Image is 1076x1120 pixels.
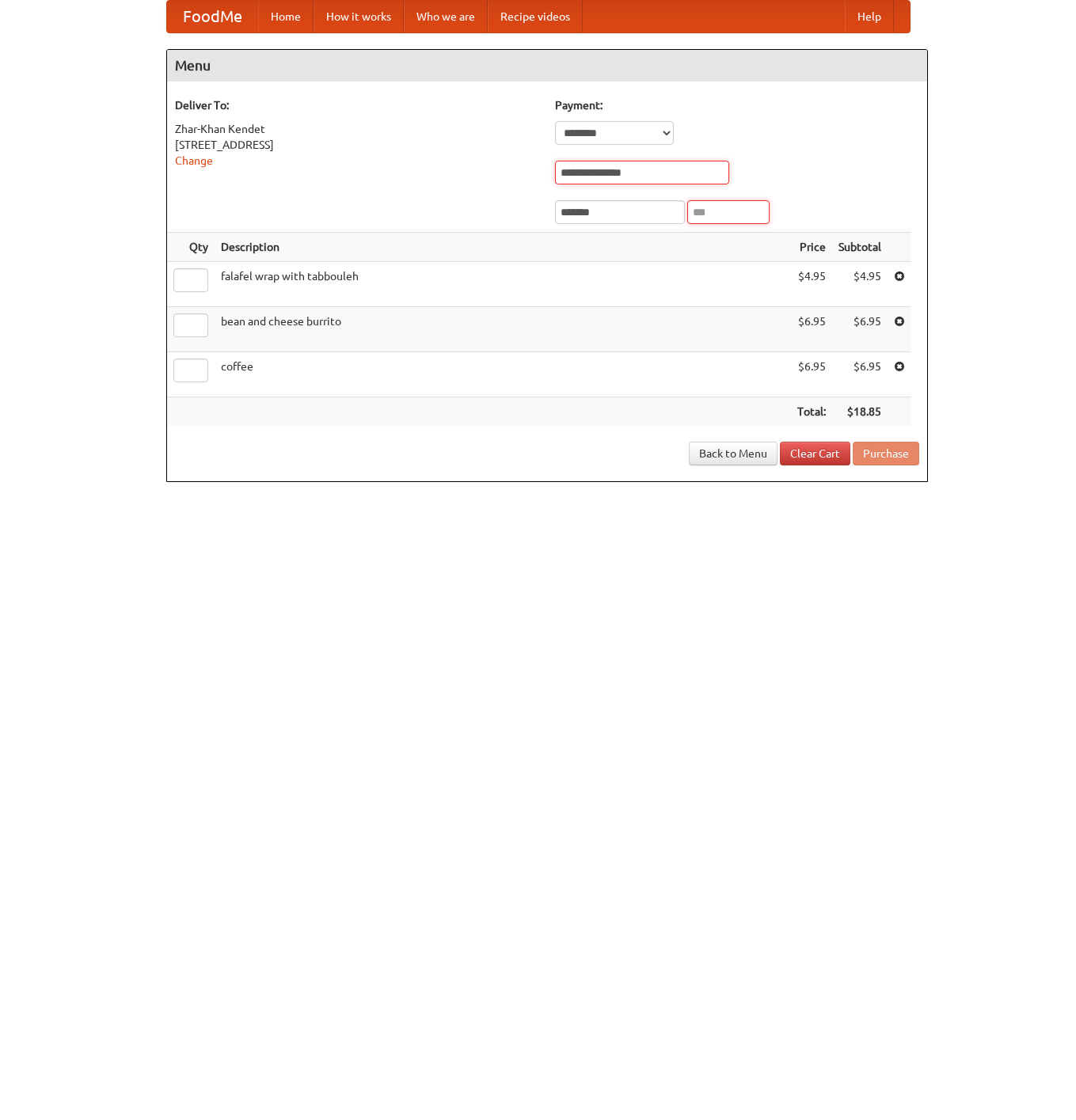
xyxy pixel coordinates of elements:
[215,352,791,397] td: coffee
[215,307,791,352] td: bean and cheese burrito
[832,397,888,427] th: $18.85
[832,307,888,352] td: $6.95
[853,442,919,465] button: Purchase
[791,262,832,307] td: $4.95
[175,121,539,137] div: Zhar-Khan Kendet
[791,307,832,352] td: $6.95
[167,233,215,262] th: Qty
[791,397,832,427] th: Total:
[175,154,213,167] a: Change
[175,137,539,153] div: [STREET_ADDRESS]
[832,352,888,397] td: $6.95
[215,233,791,262] th: Description
[404,1,488,32] a: Who we are
[215,262,791,307] td: falafel wrap with tabbouleh
[780,442,850,465] a: Clear Cart
[175,97,539,113] h5: Deliver To:
[791,233,832,262] th: Price
[832,262,888,307] td: $4.95
[845,1,894,32] a: Help
[791,352,832,397] td: $6.95
[258,1,314,32] a: Home
[689,442,778,465] a: Back to Menu
[488,1,583,32] a: Recipe videos
[832,233,888,262] th: Subtotal
[167,1,258,32] a: FoodMe
[167,50,927,82] h4: Menu
[555,97,919,113] h5: Payment:
[314,1,404,32] a: How it works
